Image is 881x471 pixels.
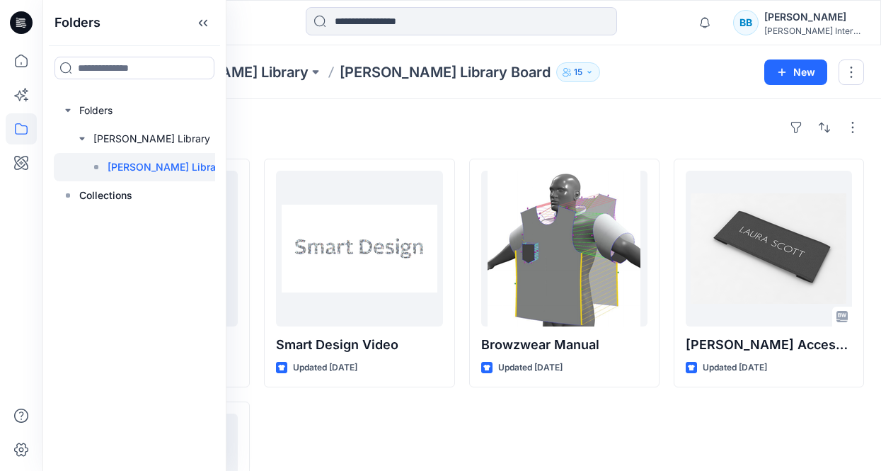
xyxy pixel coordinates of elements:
[703,361,767,375] p: Updated [DATE]
[686,335,852,355] p: [PERSON_NAME] Accessoires
[764,8,863,25] div: [PERSON_NAME]
[293,361,357,375] p: Updated [DATE]
[498,361,563,375] p: Updated [DATE]
[481,171,647,327] a: Browzwear Manual
[764,59,827,85] button: New
[686,171,852,327] a: Otto Accessoires
[276,171,442,327] a: Smart Design Video
[481,335,647,355] p: Browzwear Manual
[733,10,759,35] div: BB
[79,187,132,204] p: Collections
[574,64,582,80] p: 15
[108,159,255,176] p: [PERSON_NAME] Library Board
[556,62,600,82] button: 15
[764,25,863,36] div: [PERSON_NAME] International
[340,62,551,82] p: [PERSON_NAME] Library Board
[276,335,442,355] p: Smart Design Video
